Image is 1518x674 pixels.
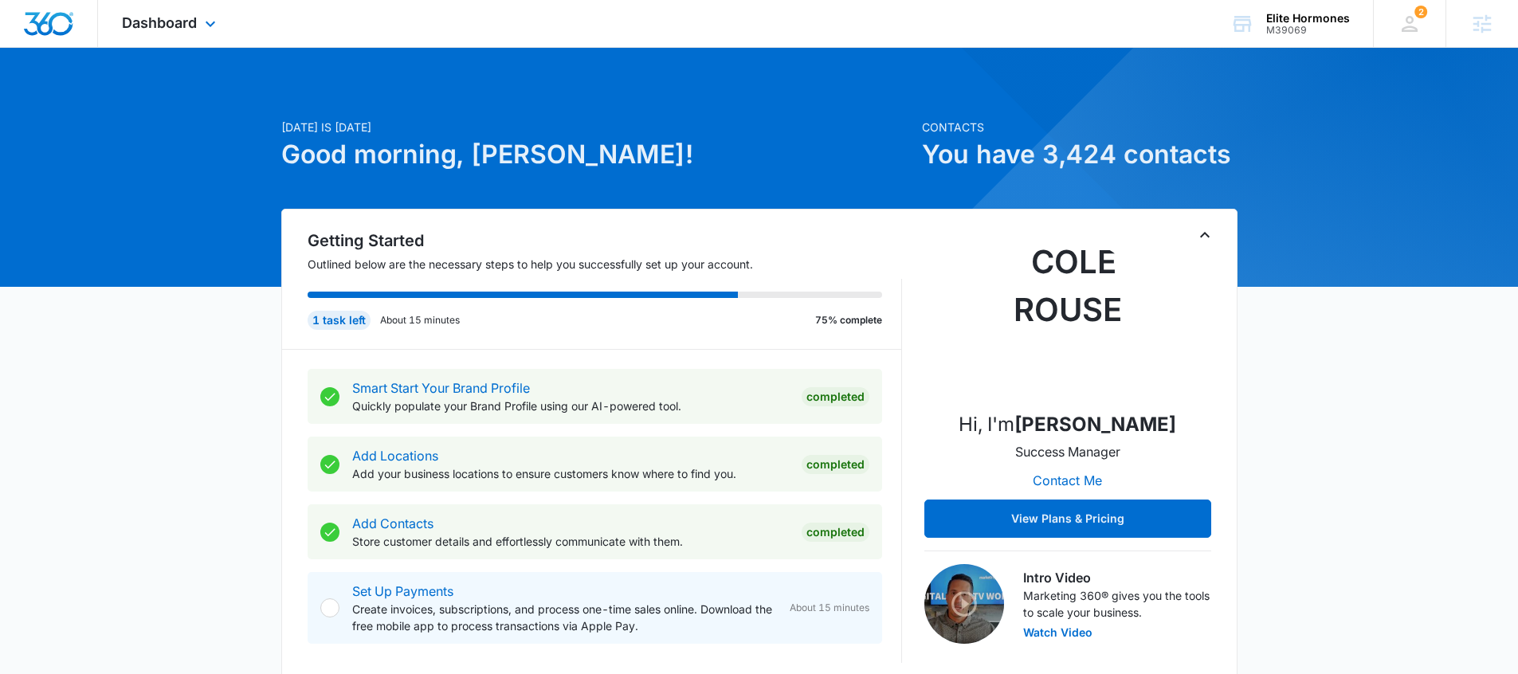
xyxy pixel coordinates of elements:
[1015,442,1120,461] p: Success Manager
[1266,25,1350,36] div: account id
[802,387,869,406] div: Completed
[959,410,1176,439] p: Hi, I'm
[1023,568,1211,587] h3: Intro Video
[922,119,1238,135] p: Contacts
[352,583,453,599] a: Set Up Payments
[281,119,912,135] p: [DATE] is [DATE]
[1414,6,1427,18] span: 2
[1023,627,1092,638] button: Watch Video
[922,135,1238,174] h1: You have 3,424 contacts
[1014,413,1176,436] strong: [PERSON_NAME]
[1414,6,1427,18] div: notifications count
[1266,12,1350,25] div: account name
[352,601,777,634] p: Create invoices, subscriptions, and process one-time sales online. Download the free mobile app t...
[352,380,530,396] a: Smart Start Your Brand Profile
[802,455,869,474] div: Completed
[308,311,371,330] div: 1 task left
[308,256,902,272] p: Outlined below are the necessary steps to help you successfully set up your account.
[352,533,789,550] p: Store customer details and effortlessly communicate with them.
[1017,461,1118,500] button: Contact Me
[924,500,1211,538] button: View Plans & Pricing
[802,523,869,542] div: Completed
[380,313,460,327] p: About 15 minutes
[352,398,789,414] p: Quickly populate your Brand Profile using our AI-powered tool.
[308,229,902,253] h2: Getting Started
[790,601,869,615] span: About 15 minutes
[281,135,912,174] h1: Good morning, [PERSON_NAME]!
[924,564,1004,644] img: Intro Video
[352,448,438,464] a: Add Locations
[122,14,197,31] span: Dashboard
[352,515,433,531] a: Add Contacts
[1195,225,1214,245] button: Toggle Collapse
[352,465,789,482] p: Add your business locations to ensure customers know where to find you.
[815,313,882,327] p: 75% complete
[1023,587,1211,621] p: Marketing 360® gives you the tools to scale your business.
[988,238,1147,398] img: Cole Rouse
